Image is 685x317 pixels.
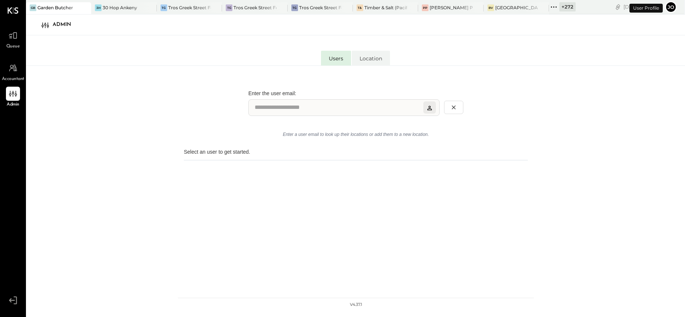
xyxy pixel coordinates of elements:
div: PP [422,4,428,11]
span: Queue [6,43,20,50]
div: 3H [95,4,102,11]
div: BV [487,4,494,11]
div: [DATE] [623,3,663,10]
div: GB [30,4,36,11]
li: Location [352,51,390,66]
div: Tros Greek Street Food - [GEOGRAPHIC_DATA] [168,4,211,11]
div: copy link [614,3,622,11]
div: Tros Greek Street Food - [GEOGRAPHIC_DATA] [234,4,276,11]
div: T& [357,4,363,11]
button: Jo [665,1,677,13]
div: Timber & Salt (Pacific Dining CA1 LLC) [364,4,407,11]
a: Admin [0,87,26,108]
input: Lookup user by email [248,99,440,116]
div: TG [161,4,167,11]
div: + 272 [559,2,576,11]
small: Enter a user email to look up their locations or add them to a new location. [283,131,429,138]
div: TG [226,4,232,11]
label: Enter the user email: [248,90,463,97]
div: TG [291,4,298,11]
span: Admin [7,101,19,108]
button: Clear email [444,101,463,114]
div: v 4.37.1 [350,302,362,308]
div: User Profile [629,4,663,13]
div: Admin [53,19,79,31]
div: [GEOGRAPHIC_DATA] [495,4,538,11]
div: Garden Butcher [37,4,73,11]
li: Users [321,51,351,66]
p: Select an user to get started. [184,148,528,156]
a: Accountant [0,61,26,83]
div: 30 Hop Ankeny [103,4,137,11]
div: [PERSON_NAME] Pizza- Sycamore [430,4,472,11]
div: Tros Greek Street Food - [PERSON_NAME] [299,4,342,11]
a: Queue [0,29,26,50]
span: Accountant [2,76,24,83]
